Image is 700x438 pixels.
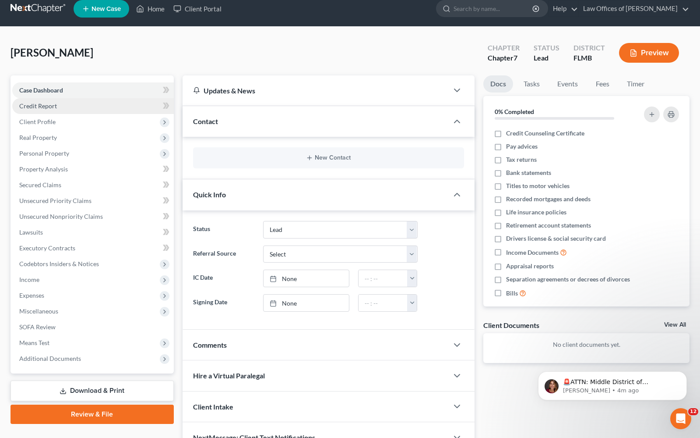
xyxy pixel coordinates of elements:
a: SOFA Review [12,319,174,335]
a: Events [550,75,585,93]
div: Lead [534,53,559,63]
span: Property Analysis [19,165,68,173]
label: Signing Date [189,294,259,312]
span: Titles to motor vehicles [506,182,570,190]
span: Tax returns [506,155,537,164]
span: Lawsuits [19,228,43,236]
span: Pay advices [506,142,538,151]
a: Tasks [517,75,547,93]
span: Income [19,276,39,283]
span: Recorded mortgages and deeds [506,195,591,203]
span: 7 [514,53,517,62]
input: -- : -- [359,295,408,311]
span: Bills [506,289,518,298]
span: Executory Contracts [19,244,75,252]
a: None [264,270,349,287]
input: -- : -- [359,270,408,287]
span: Client Profile [19,118,56,125]
span: Client Intake [193,402,233,411]
a: Secured Claims [12,177,174,193]
button: New Contact [200,154,457,161]
a: Home [132,1,169,17]
a: Docs [483,75,513,93]
span: Miscellaneous [19,307,58,315]
a: None [264,295,349,311]
label: IC Date [189,270,259,287]
span: Credit Report [19,102,57,110]
a: Fees [588,75,616,93]
span: Means Test [19,339,49,346]
button: Preview [619,43,679,63]
a: Law Offices of [PERSON_NAME] [579,1,689,17]
p: No client documents yet. [490,340,682,349]
a: Timer [620,75,651,93]
span: Bank statements [506,168,551,177]
a: Executory Contracts [12,240,174,256]
iframe: Intercom notifications message [525,353,700,414]
span: Expenses [19,292,44,299]
span: Quick Info [193,190,226,199]
label: Status [189,221,259,239]
span: Drivers license & social security card [506,234,606,243]
span: Life insurance policies [506,208,566,217]
div: Updates & News [193,86,438,95]
span: Credit Counseling Certificate [506,129,584,138]
span: SOFA Review [19,323,56,331]
div: Status [534,43,559,53]
a: Credit Report [12,98,174,114]
iframe: Intercom live chat [670,408,691,429]
a: Help [549,1,578,17]
span: 12 [688,408,698,415]
span: Hire a Virtual Paralegal [193,371,265,380]
span: Unsecured Priority Claims [19,197,91,204]
a: Unsecured Nonpriority Claims [12,209,174,224]
a: View All [664,322,686,328]
span: Personal Property [19,150,69,157]
span: Additional Documents [19,355,81,362]
div: Chapter [488,53,520,63]
a: Client Portal [169,1,226,17]
span: Secured Claims [19,181,61,189]
span: Retirement account statements [506,221,591,230]
input: Search by name... [454,0,534,17]
span: Income Documents [506,248,559,257]
span: Unsecured Nonpriority Claims [19,213,103,220]
div: District [573,43,605,53]
strong: 0% Completed [495,108,534,115]
span: Comments [193,341,227,349]
a: Case Dashboard [12,82,174,98]
span: New Case [91,6,121,12]
div: FLMB [573,53,605,63]
span: Codebtors Insiders & Notices [19,260,99,267]
span: Real Property [19,134,57,141]
a: Lawsuits [12,224,174,240]
a: Property Analysis [12,161,174,177]
a: Download & Print [11,381,174,401]
label: Referral Source [189,246,259,263]
span: Case Dashboard [19,86,63,94]
span: Contact [193,117,218,125]
div: Client Documents [483,320,539,330]
span: Appraisal reports [506,262,554,271]
span: Separation agreements or decrees of divorces [506,275,630,284]
a: Unsecured Priority Claims [12,193,174,209]
a: Review & File [11,405,174,424]
span: [PERSON_NAME] [11,46,93,59]
div: Chapter [488,43,520,53]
